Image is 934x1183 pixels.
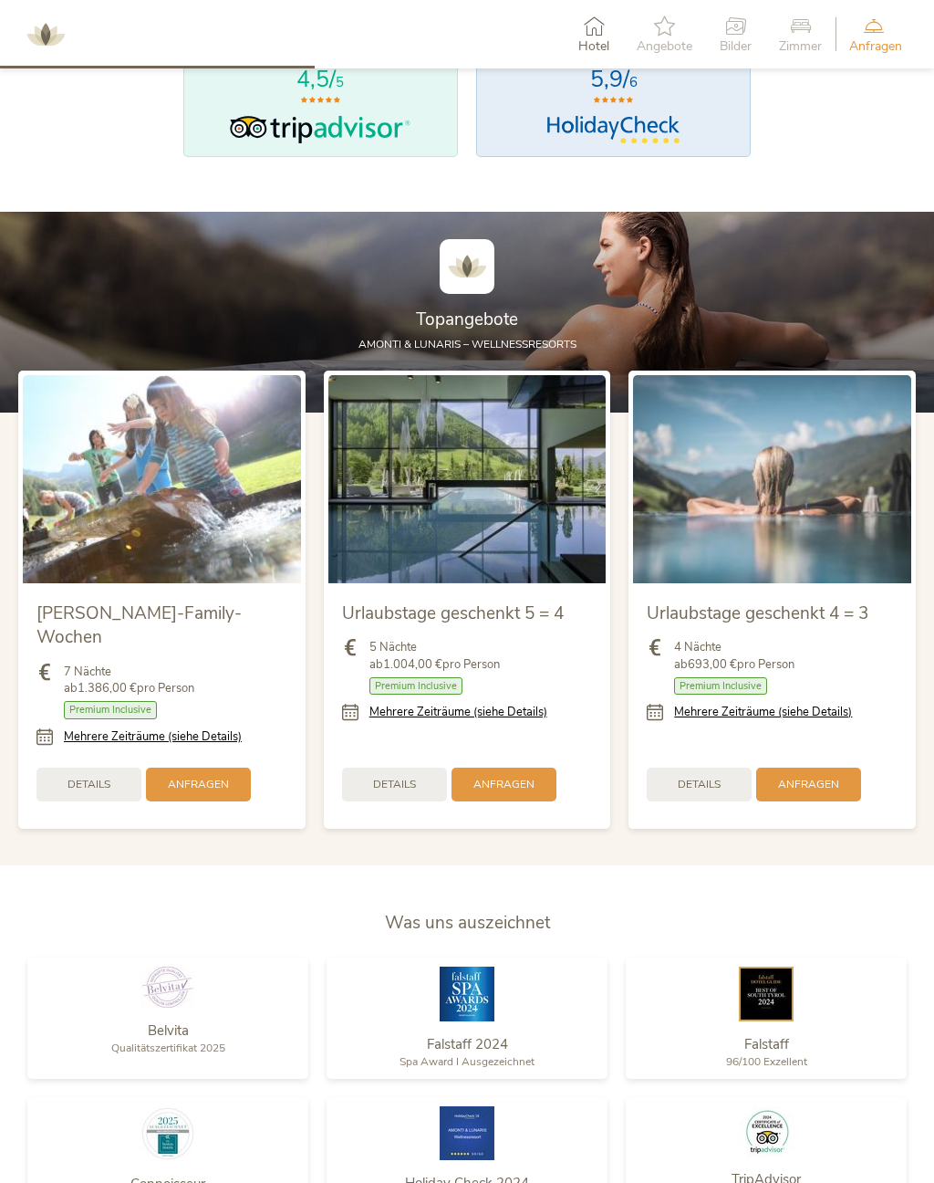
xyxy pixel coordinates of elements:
[111,1041,225,1055] span: Qualitätszertifikat 2025
[385,911,550,935] span: Was uns auszeichnet
[226,116,414,143] img: Tripadvisor
[476,50,751,157] a: 5,9/6HolidayCheck
[64,728,242,745] a: Mehrere Zeiträume (siehe Details)
[23,375,301,583] img: Sommer-Family-Wochen
[140,1106,195,1161] img: Connoisseur
[688,656,737,673] b: 693,00 €
[726,1054,807,1069] span: 96/100 Exzellent
[674,704,852,720] a: Mehrere Zeiträume (siehe Details)
[67,777,110,792] span: Details
[296,64,336,95] span: 4,5/
[674,639,794,672] span: 4 Nächte ab pro Person
[578,40,609,53] span: Hotel
[779,40,822,53] span: Zimmer
[739,967,794,1021] img: Falstaff
[720,40,752,53] span: Bilder
[78,680,137,696] b: 1.386,00 €
[168,777,229,792] span: Anfragen
[18,27,73,40] a: AMONTI & LUNARIS Wellnessresort
[678,777,721,792] span: Details
[148,1021,189,1040] span: Belvita
[369,639,500,672] span: 5 Nächte ab pro Person
[369,704,547,720] a: Mehrere Zeiträume (siehe Details)
[778,777,839,792] span: Anfragen
[629,73,638,91] span: 6
[328,375,607,583] img: Urlaubstage geschenkt 5 = 4
[427,1035,508,1053] span: Falstaff 2024
[590,64,629,95] span: 5,9/
[400,1054,534,1069] span: Spa Award I Ausgezeichnet
[64,664,194,696] span: 7 Nächte ab pro Person
[633,375,911,583] img: Urlaubstage geschenkt 4 = 3
[140,967,195,1008] img: Belvita
[440,967,494,1021] img: Falstaff 2024
[440,1106,494,1160] img: Holiday Check 2024
[416,308,518,331] span: Topangebote
[546,116,680,143] img: HolidayCheck
[383,656,442,673] b: 1.004,00 €
[342,602,564,625] span: Urlaubstage geschenkt 5 = 4
[440,239,494,294] img: AMONTI & LUNARIS Wellnessresort
[744,1035,789,1053] span: Falstaff
[18,7,73,62] img: AMONTI & LUNARIS Wellnessresort
[473,777,534,792] span: Anfragen
[36,602,242,650] span: [PERSON_NAME]-Family-Wochen
[336,73,344,91] span: 5
[369,677,462,695] span: Premium Inclusive
[358,337,576,351] span: AMONTI & LUNARIS – Wellnessresorts
[647,602,868,625] span: Urlaubstage geschenkt 4 = 3
[183,50,458,157] a: 4,5/5Tripadvisor
[739,1106,794,1157] img: TripAdvisor
[373,777,416,792] span: Details
[637,40,692,53] span: Angebote
[849,40,902,53] span: Anfragen
[64,701,157,718] span: Premium Inclusive
[674,677,767,695] span: Premium Inclusive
